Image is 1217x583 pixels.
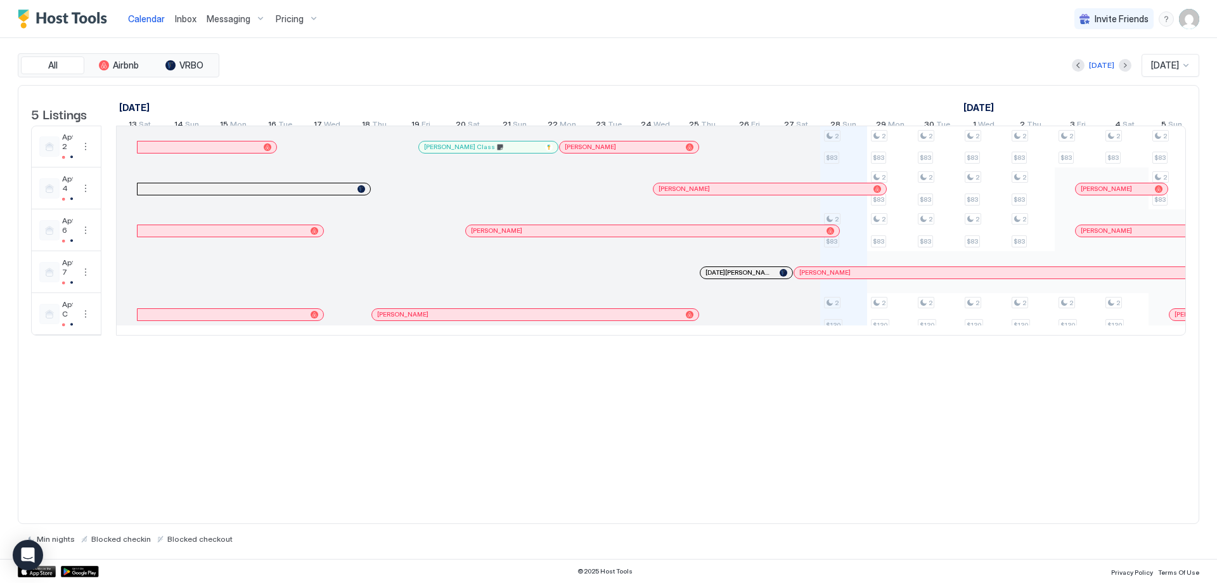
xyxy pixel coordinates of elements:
[372,119,387,133] span: Thu
[1111,565,1153,578] a: Privacy Policy
[1154,154,1166,162] span: $83
[18,53,219,77] div: tab-group
[548,119,558,133] span: 22
[167,534,233,544] span: Blocked checkout
[1107,154,1119,162] span: $83
[61,566,99,577] a: Google Play Store
[1067,117,1089,135] a: October 3, 2025
[960,98,997,117] a: October 1, 2025
[920,154,931,162] span: $83
[468,119,480,133] span: Sat
[835,299,839,307] span: 2
[1179,9,1199,29] div: User profile
[608,119,622,133] span: Tue
[967,195,978,204] span: $83
[577,567,633,575] span: © 2025 Host Tools
[882,215,885,223] span: 2
[873,321,887,329] span: $130
[424,143,495,151] span: [PERSON_NAME] Class
[873,117,908,135] a: September 29, 2025
[826,154,837,162] span: $83
[18,10,113,29] div: Host Tools Logo
[701,119,716,133] span: Thu
[1111,568,1153,576] span: Privacy Policy
[175,12,196,25] a: Inbox
[87,56,150,74] button: Airbnb
[1081,185,1132,193] span: [PERSON_NAME]
[705,268,775,277] span: [DATE][PERSON_NAME]
[967,321,981,329] span: $130
[888,119,905,133] span: Mon
[842,119,856,133] span: Sun
[139,119,151,133] span: Sat
[377,310,428,318] span: [PERSON_NAME]
[78,265,93,280] button: More options
[1060,154,1072,162] span: $83
[113,60,139,71] span: Airbnb
[62,299,73,318] span: Apt C
[873,237,884,246] span: $83
[1123,119,1135,133] span: Sat
[689,119,699,133] span: 25
[1159,11,1174,27] div: menu
[835,215,839,223] span: 2
[827,117,860,135] a: September 28, 2025
[882,299,885,307] span: 2
[314,119,322,133] span: 17
[654,119,670,133] span: Wed
[78,223,93,238] button: More options
[686,117,719,135] a: September 25, 2025
[784,119,794,133] span: 27
[21,56,84,74] button: All
[311,117,344,135] a: September 17, 2025
[126,117,154,135] a: September 13, 2025
[659,185,710,193] span: [PERSON_NAME]
[456,119,466,133] span: 20
[453,117,483,135] a: September 20, 2025
[217,117,250,135] a: September 15, 2025
[641,119,652,133] span: 24
[128,13,165,24] span: Calendar
[78,223,93,238] div: menu
[1154,195,1166,204] span: $83
[1077,119,1086,133] span: Fri
[174,119,183,133] span: 14
[876,119,886,133] span: 29
[1089,60,1114,71] div: [DATE]
[1072,59,1085,72] button: Previous month
[1119,59,1131,72] button: Next month
[1116,299,1120,307] span: 2
[921,117,953,135] a: September 30, 2025
[882,173,885,181] span: 2
[781,117,811,135] a: September 27, 2025
[1158,568,1199,576] span: Terms Of Use
[1017,117,1045,135] a: October 2, 2025
[499,117,530,135] a: September 21, 2025
[638,117,673,135] a: September 24, 2025
[1158,117,1185,135] a: October 5, 2025
[1020,119,1025,133] span: 2
[920,237,931,246] span: $83
[78,139,93,154] div: menu
[78,181,93,196] div: menu
[936,119,950,133] span: Tue
[153,56,216,74] button: VRBO
[976,299,979,307] span: 2
[976,132,979,140] span: 2
[1107,321,1122,329] span: $130
[128,12,165,25] a: Calendar
[1112,117,1138,135] a: October 4, 2025
[1151,60,1179,71] span: [DATE]
[1022,132,1026,140] span: 2
[1115,119,1121,133] span: 4
[1022,215,1026,223] span: 2
[278,119,292,133] span: Tue
[1087,58,1116,73] button: [DATE]
[967,154,978,162] span: $83
[593,117,625,135] a: September 23, 2025
[230,119,247,133] span: Mon
[1168,119,1182,133] span: Sun
[179,60,203,71] span: VRBO
[78,306,93,322] div: menu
